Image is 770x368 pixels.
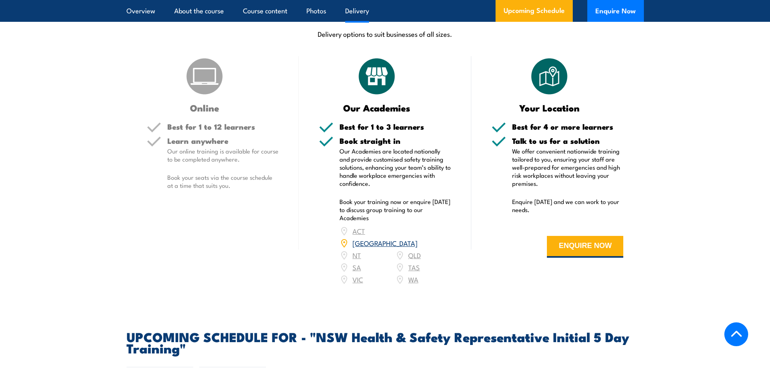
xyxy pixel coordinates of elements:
h3: Your Location [492,103,608,112]
p: Book your training now or enquire [DATE] to discuss group training to our Academies [340,198,451,222]
h5: Book straight in [340,137,451,145]
p: Our Academies are located nationally and provide customised safety training solutions, enhancing ... [340,147,451,187]
a: [GEOGRAPHIC_DATA] [352,238,418,248]
h5: Best for 4 or more learners [512,123,624,130]
h5: Learn anywhere [167,137,279,145]
p: Book your seats via the course schedule at a time that suits you. [167,173,279,189]
button: ENQUIRE NOW [547,236,623,258]
h3: Online [147,103,263,112]
h3: Our Academies [319,103,435,112]
h5: Talk to us for a solution [512,137,624,145]
p: Our online training is available for course to be completed anywhere. [167,147,279,163]
h2: UPCOMING SCHEDULE FOR - "NSW Health & Safety Representative Initial 5 Day Training" [127,331,644,353]
p: Enquire [DATE] and we can work to your needs. [512,198,624,214]
h5: Best for 1 to 3 learners [340,123,451,130]
p: Delivery options to suit businesses of all sizes. [127,29,644,38]
h5: Best for 1 to 12 learners [167,123,279,130]
p: We offer convenient nationwide training tailored to you, ensuring your staff are well-prepared fo... [512,147,624,187]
